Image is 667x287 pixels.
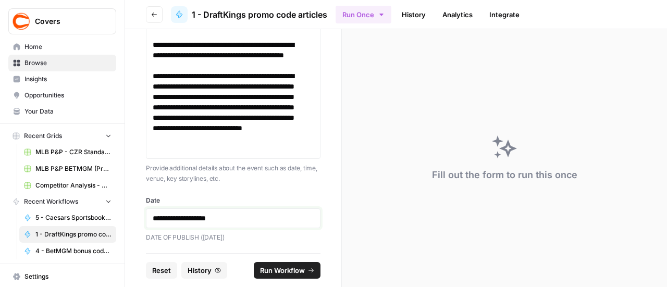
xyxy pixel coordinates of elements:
a: Integrate [483,6,526,23]
a: MLB P&P - CZR Standard (Production) Grid [19,144,116,160]
a: Browse [8,55,116,71]
span: MLB P&P BETMGM (Production) Grid (1) [35,164,112,173]
span: Recent Grids [24,131,62,141]
span: Competitor Analysis - URL Specific Grid [35,181,112,190]
label: Date [146,196,320,205]
a: Settings [8,268,116,285]
span: 5 - Caesars Sportsbook promo code articles [35,213,112,222]
img: Covers Logo [12,12,31,31]
span: Covers [35,16,98,27]
a: MLB P&P BETMGM (Production) Grid (1) [19,160,116,177]
a: History [396,6,432,23]
a: Your Data [8,103,116,120]
button: Recent Workflows [8,194,116,209]
p: DATE OF PUBLISH ([DATE]) [146,232,320,243]
p: Provide additional details about the event such as date, time, venue, key storylines, etc. [146,163,320,183]
span: Your Data [24,107,112,116]
div: Fill out the form to run this once [432,168,577,182]
span: Home [24,42,112,52]
span: History [188,265,212,276]
span: Insights [24,74,112,84]
span: 1 - DraftKings promo code articles [192,8,327,21]
a: 5 - Caesars Sportsbook promo code articles [19,209,116,226]
button: Recent Grids [8,128,116,144]
a: Home [8,39,116,55]
span: MLB P&P - CZR Standard (Production) Grid [35,147,112,157]
button: Workspace: Covers [8,8,116,34]
a: 4 - BetMGM bonus code articles [19,243,116,259]
span: 4 - BetMGM bonus code articles [35,246,112,256]
span: Settings [24,272,112,281]
span: Reset [152,265,171,276]
a: 1 - DraftKings promo code articles [19,226,116,243]
button: Run Workflow [254,262,320,279]
a: 1 - DraftKings promo code articles [171,6,327,23]
button: Reset [146,262,177,279]
a: Analytics [436,6,479,23]
span: Run Workflow [260,265,305,276]
a: Opportunities [8,87,116,104]
span: Opportunities [24,91,112,100]
span: 1 - DraftKings promo code articles [35,230,112,239]
a: Insights [8,71,116,88]
button: Run Once [336,6,391,23]
button: History [181,262,227,279]
span: Browse [24,58,112,68]
span: Recent Workflows [24,197,78,206]
a: Competitor Analysis - URL Specific Grid [19,177,116,194]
